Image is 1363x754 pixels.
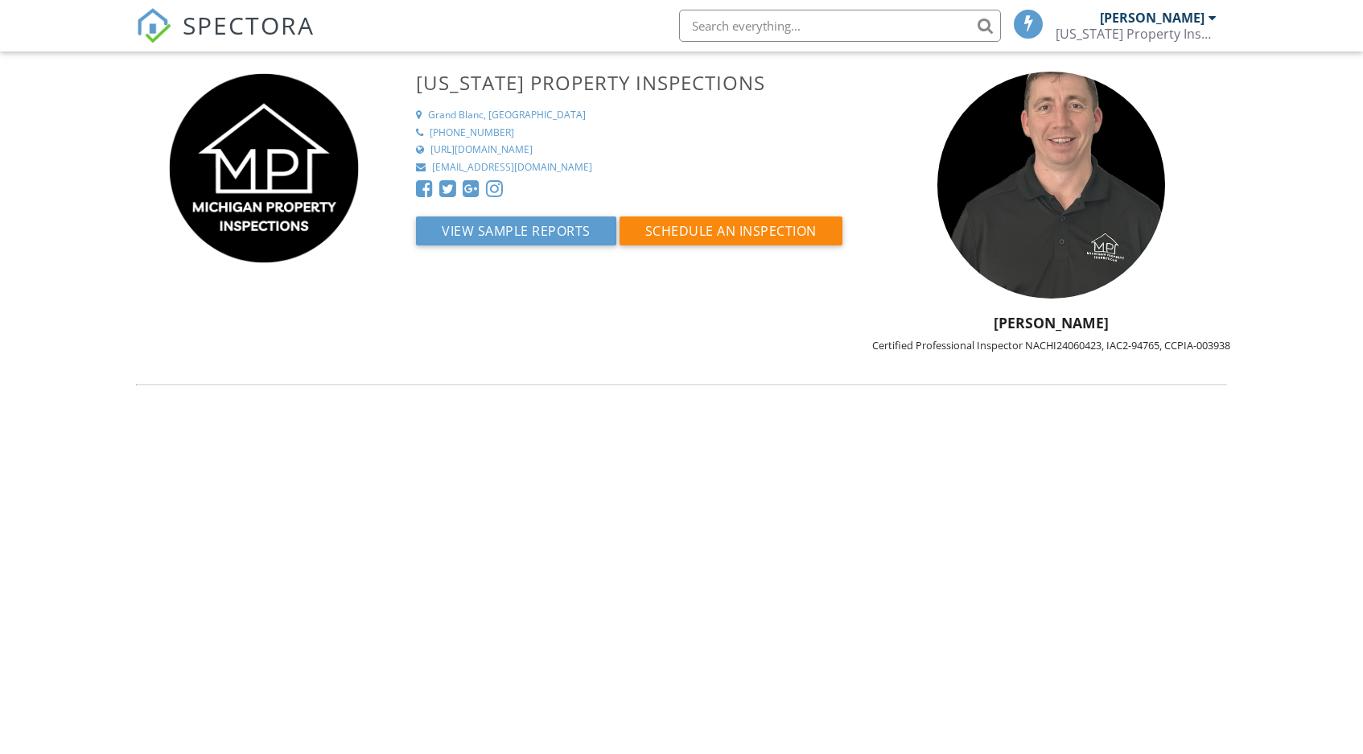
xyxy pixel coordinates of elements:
[183,8,315,42] span: SPECTORA
[430,143,533,157] div: [URL][DOMAIN_NAME]
[679,10,1001,42] input: Search everything...
[416,161,857,175] a: [EMAIL_ADDRESS][DOMAIN_NAME]
[416,72,857,93] h3: [US_STATE] Property Inspections
[867,339,1237,352] div: Certified Professional Inspector NACHI24060423, IAC2-94765, CCPIA-003938
[1056,26,1217,42] div: Michigan Property Inspections
[428,109,586,122] div: Grand Blanc, [GEOGRAPHIC_DATA]
[416,143,857,157] a: [URL][DOMAIN_NAME]
[136,22,315,56] a: SPECTORA
[620,227,842,245] a: Schedule an Inspection
[416,216,616,245] button: View Sample Reports
[167,72,360,265] img: Circle%20PERFECT%20LOGO%20%20-Black.png
[432,161,592,175] div: [EMAIL_ADDRESS][DOMAIN_NAME]
[937,72,1164,299] img: heif_image.jpeg
[867,315,1237,331] h5: [PERSON_NAME]
[416,126,857,140] a: [PHONE_NUMBER]
[136,8,171,43] img: The Best Home Inspection Software - Spectora
[620,216,842,245] button: Schedule an Inspection
[430,126,514,140] div: [PHONE_NUMBER]
[1100,10,1204,26] div: [PERSON_NAME]
[416,227,620,245] a: View Sample Reports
